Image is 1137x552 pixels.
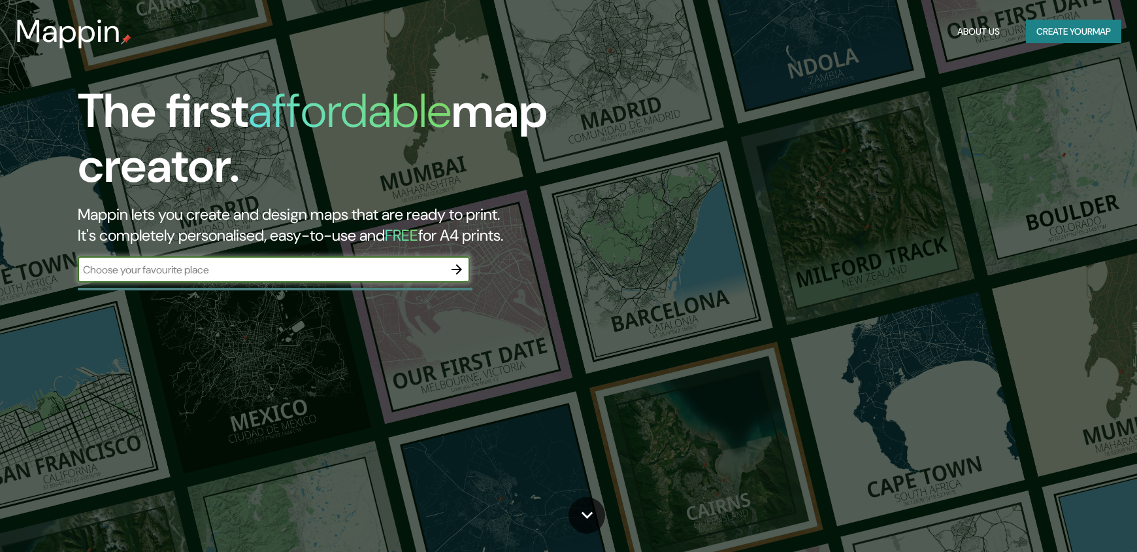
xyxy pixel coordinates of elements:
[121,34,131,44] img: mappin-pin
[1026,20,1121,44] button: Create yourmap
[78,204,646,246] h2: Mappin lets you create and design maps that are ready to print. It's completely personalised, eas...
[248,80,452,141] h1: affordable
[952,20,1005,44] button: About Us
[16,13,121,50] h3: Mappin
[78,84,646,204] h1: The first map creator.
[385,225,418,245] h5: FREE
[78,262,444,277] input: Choose your favourite place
